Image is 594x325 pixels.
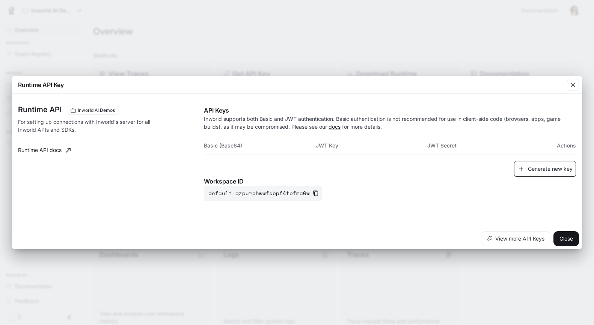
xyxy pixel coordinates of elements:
p: For setting up connections with Inworld's server for all Inworld APIs and SDKs. [18,118,153,134]
p: API Keys [204,106,576,115]
span: Inworld AI Demos [75,107,118,114]
th: JWT Key [316,137,427,155]
h3: Runtime API [18,106,62,113]
p: Inworld supports both Basic and JWT authentication. Basic authentication is not recommended for u... [204,115,576,131]
p: Workspace ID [204,177,576,186]
p: Runtime API Key [18,80,64,89]
button: Close [553,231,579,246]
th: JWT Secret [427,137,539,155]
div: These keys will apply to your current workspace only [68,106,119,115]
button: default-gzpurphwwfsbpf4tbfma0w [204,186,322,201]
th: Basic (Base64) [204,137,315,155]
button: View more API Keys [481,231,550,246]
th: Actions [539,137,576,155]
a: docs [329,123,341,130]
button: Generate new key [514,161,576,177]
a: Runtime API docs [15,143,74,158]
